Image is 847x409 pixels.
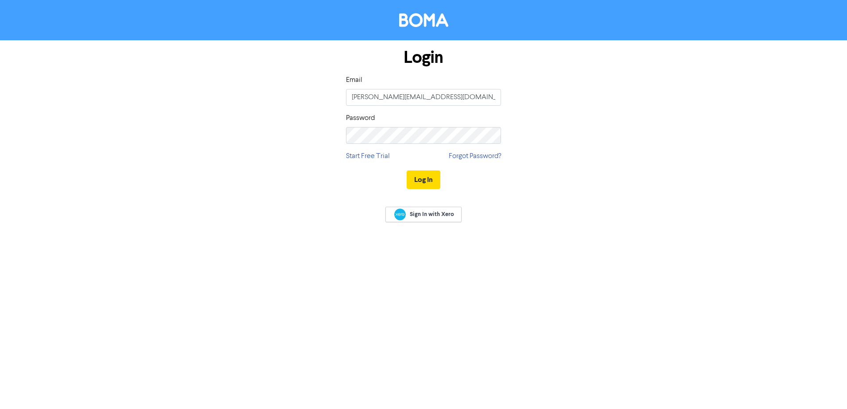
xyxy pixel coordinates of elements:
[399,13,448,27] img: BOMA Logo
[407,170,440,189] button: Log In
[346,151,390,162] a: Start Free Trial
[346,47,501,68] h1: Login
[449,151,501,162] a: Forgot Password?
[385,207,462,222] a: Sign In with Xero
[346,75,362,85] label: Email
[346,113,375,123] label: Password
[410,210,454,218] span: Sign In with Xero
[394,208,406,220] img: Xero logo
